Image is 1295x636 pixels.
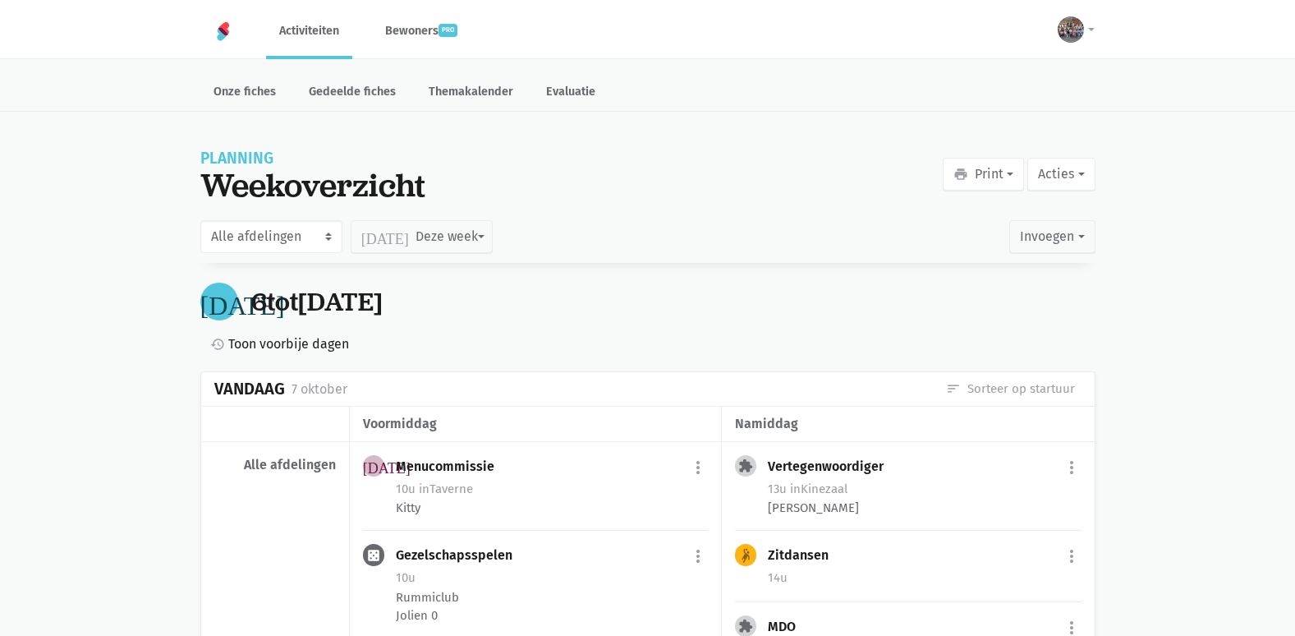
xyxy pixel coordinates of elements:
span: Taverne [419,482,473,496]
div: Menucommissie [396,459,507,475]
i: [DATE] [200,288,285,315]
i: sports_handball [738,548,753,563]
a: Bewonerspro [372,3,471,58]
span: 6 [251,284,267,319]
a: Gedeelde fiches [296,76,409,111]
a: Activiteiten [266,3,352,58]
div: Zitdansen [768,547,842,564]
img: Home [214,21,233,41]
i: print [953,167,968,182]
i: casino [366,548,381,563]
div: Weekoverzicht [200,166,425,204]
span: 10u [396,482,416,496]
i: [DATE] [363,459,411,473]
span: in [790,482,801,496]
span: 10u [396,570,416,585]
div: namiddag [735,413,1081,435]
span: Kinezaal [790,482,847,496]
div: [PERSON_NAME] [768,499,1081,517]
span: [DATE] [298,284,383,319]
a: Sorteer op startuur [946,380,1075,398]
div: Vandaag [214,380,285,399]
i: history [210,337,225,352]
span: 13u [768,482,787,496]
div: Alle afdelingen [214,457,336,473]
button: Acties [1027,158,1095,191]
a: Themakalender [416,76,526,111]
a: Evaluatie [533,76,608,111]
i: extension [738,619,753,634]
i: sort [946,381,961,396]
div: Gezelschapsspelen [396,547,526,564]
div: 7 oktober [292,379,347,400]
span: 14u [768,570,788,585]
div: Planning [200,151,425,166]
span: pro [439,24,457,37]
div: tot [251,287,383,317]
button: Deze week [351,220,493,253]
button: Print [943,158,1024,191]
i: extension [738,459,753,473]
a: Onze fiches [200,76,289,111]
span: in [419,482,429,496]
div: Rummiclub Jolien 0 [396,588,708,624]
span: Toon voorbije dagen [228,334,349,355]
button: Invoegen [1009,220,1095,253]
div: voormiddag [363,413,708,435]
i: [DATE] [361,229,409,244]
div: Vertegenwoordiger [768,459,897,475]
div: Kitty [396,499,708,517]
a: Toon voorbije dagen [204,334,349,355]
div: MDO [768,619,809,635]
